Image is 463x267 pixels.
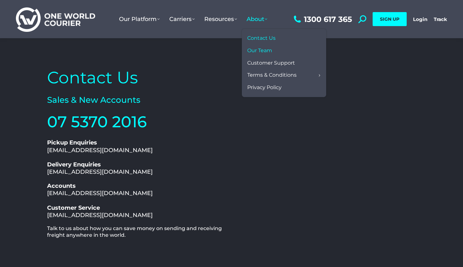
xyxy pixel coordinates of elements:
[47,112,147,131] a: 07 5370 2016
[247,60,295,67] span: Customer Support
[47,67,228,88] h2: Contact Us
[247,47,272,54] span: Our Team
[47,161,153,175] a: Delivery Enquiries[EMAIL_ADDRESS][DOMAIN_NAME]
[47,182,153,197] a: Accounts[EMAIL_ADDRESS][DOMAIN_NAME]
[247,72,297,79] span: Terms & Conditions
[247,84,282,91] span: Privacy Policy
[16,6,95,32] img: One World Courier
[245,45,323,57] a: Our Team
[245,32,323,45] a: Contact Us
[245,81,323,94] a: Privacy Policy
[114,9,165,29] a: Our Platform
[247,35,276,42] span: Contact Us
[373,12,407,26] a: SIGN UP
[47,161,101,168] b: Delivery Enquiries
[47,204,100,211] b: Customer Service
[247,16,267,23] span: About
[47,225,228,239] h2: Talk to us about how you can save money on sending and receiving freight anywhere in the world.
[169,16,195,23] span: Carriers
[119,16,160,23] span: Our Platform
[200,9,242,29] a: Resources
[47,95,228,106] h2: Sales & New Accounts
[245,69,323,81] a: Terms & Conditions
[380,16,399,22] span: SIGN UP
[245,57,323,69] a: Customer Support
[292,15,352,23] a: 1300 617 365
[165,9,200,29] a: Carriers
[413,16,427,22] a: Login
[204,16,237,23] span: Resources
[47,139,97,146] b: Pickup Enquiries
[47,139,153,153] a: Pickup Enquiries[EMAIL_ADDRESS][DOMAIN_NAME]
[242,9,272,29] a: About
[47,204,153,219] a: Customer Service[EMAIL_ADDRESS][DOMAIN_NAME]
[434,16,447,22] a: Track
[47,182,76,189] b: Accounts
